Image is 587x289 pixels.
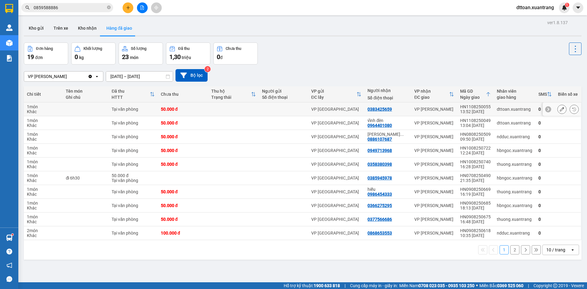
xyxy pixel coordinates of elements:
[367,95,408,100] div: Số điện thoại
[211,89,251,94] div: Thu hộ
[367,123,392,128] div: 0964401080
[460,228,491,233] div: HN0908250618
[112,162,154,167] div: Tại văn phòng
[24,43,68,65] button: Đơn hàng19đơn
[538,107,552,112] div: 0
[479,282,523,289] span: Miền Bắc
[311,107,362,112] div: VP [GEOGRAPHIC_DATA]
[414,89,449,94] div: VP nhận
[476,284,478,287] span: ⚪️
[130,55,138,60] span: món
[6,262,12,268] span: notification
[460,192,491,197] div: 16:19 [DATE]
[137,2,148,13] button: file-add
[122,53,129,61] span: 23
[66,176,105,180] div: đi 6h30
[314,283,340,288] strong: 1900 633 818
[460,109,491,114] div: 13:52 [DATE]
[27,53,34,61] span: 19
[566,3,568,7] span: 1
[27,187,60,192] div: 1 món
[311,148,362,153] div: VP [GEOGRAPHIC_DATA]
[6,235,13,241] img: warehouse-icon
[27,173,60,178] div: 1 món
[112,107,154,112] div: Tại văn phòng
[497,89,532,94] div: Nhân viên
[71,43,116,65] button: Khối lượng0kg
[5,4,13,13] img: logo-vxr
[112,203,154,208] div: Tại văn phòng
[367,132,408,137] div: Trương Ngọc Quyền
[112,189,154,194] div: Tại văn phòng
[19,3,40,10] span: HAIVAN
[460,201,491,206] div: HN0908250685
[497,107,532,112] div: dttoan.xuantrang
[2,43,45,52] span: 0967149409
[558,92,578,97] div: Biển số xe
[27,214,60,219] div: 1 món
[460,173,491,178] div: HN0708250490
[112,217,154,222] div: Tại văn phòng
[6,40,13,46] img: warehouse-icon
[367,176,392,180] div: 0385945978
[205,66,211,72] sup: 2
[2,35,19,39] span: Người gửi:
[414,162,454,167] div: VP [PERSON_NAME]
[6,276,12,282] span: message
[414,107,454,112] div: VP [PERSON_NAME]
[161,231,205,235] div: 100.000 đ
[109,86,157,102] th: Toggle SortBy
[311,231,362,235] div: VP [GEOGRAPHIC_DATA]
[460,89,486,94] div: Mã GD
[497,217,532,222] div: thuong.xuantrang
[414,134,454,139] div: VP [PERSON_NAME]
[6,249,12,254] span: question-circle
[367,187,408,192] div: hiếu
[6,55,13,61] img: solution-icon
[119,43,163,65] button: Số lượng23món
[154,6,158,10] span: aim
[414,176,454,180] div: VP [PERSON_NAME]
[557,105,567,114] div: Sửa đơn hàng
[547,19,568,26] div: ver 1.8.137
[414,120,454,125] div: VP [PERSON_NAME]
[27,150,60,155] div: Khác
[414,203,454,208] div: VP [PERSON_NAME]
[34,4,106,11] input: Tìm tên, số ĐT hoặc mã đơn
[553,283,557,288] span: copyright
[538,217,552,222] div: 0
[411,86,457,102] th: Toggle SortBy
[27,192,60,197] div: Khác
[565,3,569,7] sup: 1
[112,134,154,139] div: Tại văn phòng
[123,2,133,13] button: plus
[460,95,486,100] div: Ngày giao
[169,53,181,61] span: 1,30
[497,231,532,235] div: ndduc.xuantrang
[573,2,583,13] button: caret-down
[27,201,60,206] div: 1 món
[6,24,13,31] img: warehouse-icon
[27,104,60,109] div: 1 món
[414,95,449,100] div: ĐC giao
[497,176,532,180] div: hbngoc.xuantrang
[66,89,105,94] div: Tên món
[112,95,150,100] div: HTTT
[350,282,398,289] span: Cung cấp máy in - giấy in:
[460,233,491,238] div: 10:35 [DATE]
[220,55,223,60] span: đ
[497,148,532,153] div: hbngoc.xuantrang
[500,245,509,254] button: 1
[35,55,43,60] span: đơn
[27,137,60,142] div: Khác
[112,173,154,178] div: 50.000 đ
[460,187,491,192] div: HN0908250669
[460,123,491,128] div: 13:04 [DATE]
[510,245,519,254] button: 2
[57,6,89,15] span: VP [PERSON_NAME]
[460,118,491,123] div: HN1108250049
[140,6,144,10] span: file-add
[161,217,205,222] div: 50.000 đ
[460,206,491,210] div: 18:13 [DATE]
[367,203,392,208] div: 0366275295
